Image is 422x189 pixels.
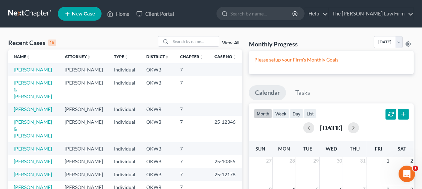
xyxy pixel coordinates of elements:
a: Districtunfold_more [146,54,169,59]
input: Search by name... [171,36,219,46]
td: [PERSON_NAME] [59,155,108,168]
td: OKWB [141,168,175,181]
input: Search by name... [230,7,293,20]
span: 27 [265,157,272,165]
td: 25-12178 [209,168,242,181]
td: [PERSON_NAME] [59,142,108,155]
td: OKWB [141,142,175,155]
a: Client Portal [133,8,178,20]
span: Fri [375,146,382,152]
iframe: Intercom live chat [399,166,415,182]
span: Mon [278,146,290,152]
span: 31 [360,157,367,165]
i: unfold_more [124,55,128,59]
td: OKWB [141,155,175,168]
a: [PERSON_NAME] & [PERSON_NAME] [14,119,52,138]
td: Individual [108,103,141,115]
a: Chapterunfold_more [180,54,203,59]
td: 7 [175,63,209,76]
span: 30 [336,157,343,165]
a: Calendar [249,85,286,100]
button: list [304,109,317,118]
td: 7 [175,155,209,168]
a: Case Nounfold_more [214,54,236,59]
a: View All [222,41,239,45]
a: [PERSON_NAME] [14,146,52,152]
div: 15 [48,40,56,46]
td: 7 [175,168,209,181]
a: [PERSON_NAME] [14,171,52,177]
a: Home [104,8,133,20]
td: 25-10355 [209,155,242,168]
span: New Case [72,11,95,16]
i: unfold_more [165,55,169,59]
td: [PERSON_NAME] [59,63,108,76]
a: Typeunfold_more [114,54,128,59]
span: 29 [313,157,319,165]
td: OKWB [141,116,175,142]
h2: [DATE] [320,124,342,131]
a: [PERSON_NAME] [14,106,52,112]
span: Thu [350,146,360,152]
td: Individual [108,76,141,103]
span: 2 [410,157,414,165]
td: OKWB [141,103,175,115]
td: Individual [108,116,141,142]
td: OKWB [141,76,175,103]
td: 25-12346 [209,116,242,142]
a: Help [305,8,328,20]
span: Sat [398,146,406,152]
td: [PERSON_NAME] [59,76,108,103]
td: Individual [108,168,141,181]
td: OKWB [141,63,175,76]
span: 1 [386,157,390,165]
p: Please setup your Firm's Monthly Goals [254,56,408,63]
h3: Monthly Progress [249,40,298,48]
i: unfold_more [87,55,91,59]
span: Wed [326,146,337,152]
i: unfold_more [232,55,236,59]
a: Tasks [289,85,316,100]
a: Nameunfold_more [14,54,30,59]
td: Individual [108,155,141,168]
span: Sun [256,146,266,152]
span: Tue [303,146,312,152]
button: month [254,109,272,118]
a: The [PERSON_NAME] Law Firm [329,8,413,20]
td: Individual [108,63,141,76]
td: [PERSON_NAME] [59,116,108,142]
button: week [272,109,289,118]
td: Individual [108,142,141,155]
div: Recent Cases [8,38,56,47]
td: 7 [175,116,209,142]
td: 7 [175,103,209,115]
td: [PERSON_NAME] [59,103,108,115]
a: [PERSON_NAME] [14,67,52,73]
i: unfold_more [199,55,203,59]
span: 28 [289,157,296,165]
a: Attorneyunfold_more [65,54,91,59]
a: [PERSON_NAME] [14,158,52,164]
td: [PERSON_NAME] [59,168,108,181]
span: 1 [413,166,418,171]
a: [PERSON_NAME] & [PERSON_NAME] [14,80,52,99]
button: day [289,109,304,118]
td: 7 [175,76,209,103]
i: unfold_more [26,55,30,59]
td: 7 [175,142,209,155]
